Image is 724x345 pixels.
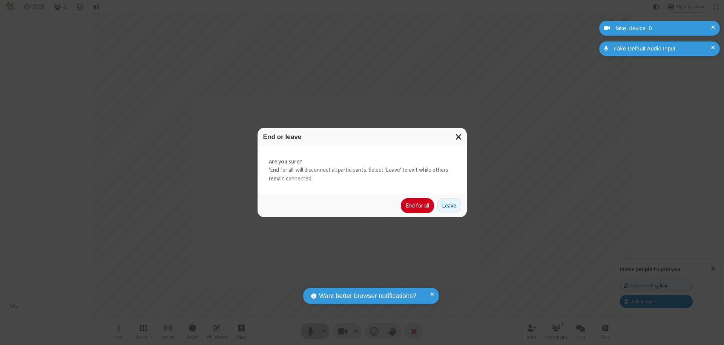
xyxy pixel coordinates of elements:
[263,133,461,140] h3: End or leave
[401,198,434,213] button: End for all
[437,198,461,213] button: Leave
[269,157,456,166] strong: Are you sure?
[451,128,467,146] button: Close modal
[611,44,714,53] div: Fake Default Audio Input
[319,291,416,301] span: Want better browser notifications?
[613,24,714,33] div: fake_device_0
[258,146,467,194] div: 'End for all' will disconnect all participants. Select 'Leave' to exit while others remain connec...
